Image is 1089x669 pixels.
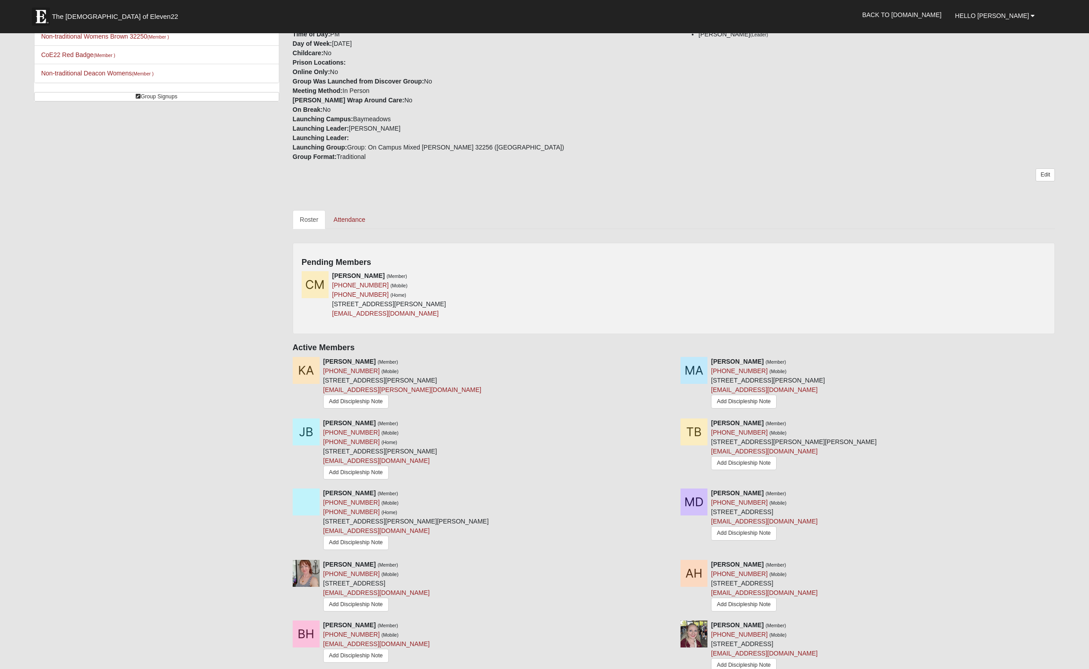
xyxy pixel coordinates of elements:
small: (Member) [765,562,786,568]
small: (Member) [378,491,398,496]
div: [STREET_ADDRESS] [323,560,430,614]
a: [PHONE_NUMBER] [323,631,380,638]
small: (Member ) [132,71,154,76]
a: Add Discipleship Note [323,466,389,480]
h4: Pending Members [302,258,1046,268]
small: (Mobile) [382,369,399,374]
a: Add Discipleship Note [323,395,389,409]
small: (Member ) [93,53,115,58]
a: Edit [1036,168,1055,181]
a: [EMAIL_ADDRESS][DOMAIN_NAME] [711,386,817,393]
strong: [PERSON_NAME] [323,561,376,568]
a: [PHONE_NUMBER] [711,429,768,436]
small: (Member) [765,421,786,426]
div: [STREET_ADDRESS][PERSON_NAME] [711,357,825,411]
a: [PHONE_NUMBER] [323,429,380,436]
a: Roster [293,210,325,229]
a: [EMAIL_ADDRESS][DOMAIN_NAME] [711,650,817,657]
strong: [PERSON_NAME] [711,621,764,629]
strong: [PERSON_NAME] [323,358,376,365]
a: Add Discipleship Note [323,598,389,612]
a: [PHONE_NUMBER] [332,291,389,298]
small: (Leader) [750,32,768,37]
a: [PHONE_NUMBER] [332,282,389,289]
span: Hello [PERSON_NAME] [955,12,1029,19]
small: (Mobile) [382,572,399,577]
strong: On Break: [293,106,323,113]
strong: [PERSON_NAME] [323,621,376,629]
a: Group Signups [34,92,279,101]
small: (Member) [378,562,398,568]
strong: Group Was Launched from Discover Group: [293,78,424,85]
small: (Mobile) [382,632,399,638]
a: [PHONE_NUMBER] [323,508,380,515]
a: [EMAIL_ADDRESS][DOMAIN_NAME] [323,457,430,464]
strong: Meeting Method: [293,87,343,94]
strong: [PERSON_NAME] [323,419,376,427]
a: The [DEMOGRAPHIC_DATA] of Eleven22 [27,3,207,26]
a: Back to [DOMAIN_NAME] [856,4,948,26]
h4: Active Members [293,343,1055,353]
a: [EMAIL_ADDRESS][DOMAIN_NAME] [711,448,817,455]
small: (Mobile) [769,572,786,577]
strong: [PERSON_NAME] [332,272,385,279]
small: (Member) [765,491,786,496]
a: Attendance [326,210,373,229]
div: [STREET_ADDRESS][PERSON_NAME][PERSON_NAME] [323,489,489,553]
a: [PHONE_NUMBER] [711,570,768,577]
div: [STREET_ADDRESS][PERSON_NAME] [323,357,481,412]
strong: [PERSON_NAME] [711,489,764,497]
strong: Day of Week: [293,40,332,47]
strong: [PERSON_NAME] [711,358,764,365]
a: Add Discipleship Note [711,526,777,540]
div: [STREET_ADDRESS][PERSON_NAME] [323,418,437,482]
strong: Childcare: [293,49,323,57]
small: (Home) [382,440,397,445]
a: [EMAIL_ADDRESS][DOMAIN_NAME] [711,589,817,596]
strong: [PERSON_NAME] [323,489,376,497]
small: (Member) [386,273,407,279]
a: Add Discipleship Note [323,649,389,663]
strong: Group Format: [293,153,337,160]
strong: Prison Locations: [293,59,346,66]
a: [EMAIL_ADDRESS][PERSON_NAME][DOMAIN_NAME] [323,386,481,393]
a: Hello [PERSON_NAME] [948,4,1042,27]
strong: Launching Campus: [293,115,353,123]
a: [PHONE_NUMBER] [323,367,380,374]
a: [EMAIL_ADDRESS][DOMAIN_NAME] [323,640,430,647]
small: (Member) [378,623,398,628]
small: (Home) [391,292,406,298]
strong: [PERSON_NAME] [711,561,764,568]
a: [PHONE_NUMBER] [711,367,768,374]
a: [PHONE_NUMBER] [711,631,768,638]
small: (Mobile) [382,500,399,506]
small: (Mobile) [382,430,399,436]
small: (Mobile) [391,283,408,288]
span: The [DEMOGRAPHIC_DATA] of Eleven22 [52,12,178,21]
a: [PHONE_NUMBER] [323,570,380,577]
small: (Home) [382,510,397,515]
small: (Mobile) [769,632,786,638]
strong: [PERSON_NAME] Wrap Around Care: [293,97,404,104]
li: [PERSON_NAME] [698,30,1055,39]
div: [STREET_ADDRESS] [711,489,817,542]
a: Add Discipleship Note [711,456,777,470]
a: Add Discipleship Note [711,395,777,409]
img: Eleven22 logo [32,8,50,26]
a: CoE22 Red Badge(Member ) [41,51,115,58]
div: [STREET_ADDRESS] [711,560,817,614]
strong: Launching Leader: [293,134,349,141]
strong: Online Only: [293,68,330,75]
strong: Launching Group: [293,144,347,151]
div: [STREET_ADDRESS][PERSON_NAME] [332,271,446,318]
a: Add Discipleship Note [711,598,777,612]
a: [PHONE_NUMBER] [323,438,380,445]
small: (Member) [765,359,786,365]
a: [PHONE_NUMBER] [323,499,380,506]
a: Non-traditional Deacon Womens(Member ) [41,70,154,77]
strong: [PERSON_NAME] [711,419,764,427]
a: [EMAIL_ADDRESS][DOMAIN_NAME] [323,589,430,596]
small: (Mobile) [769,500,786,506]
small: (Mobile) [769,369,786,374]
small: (Member ) [147,34,169,40]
